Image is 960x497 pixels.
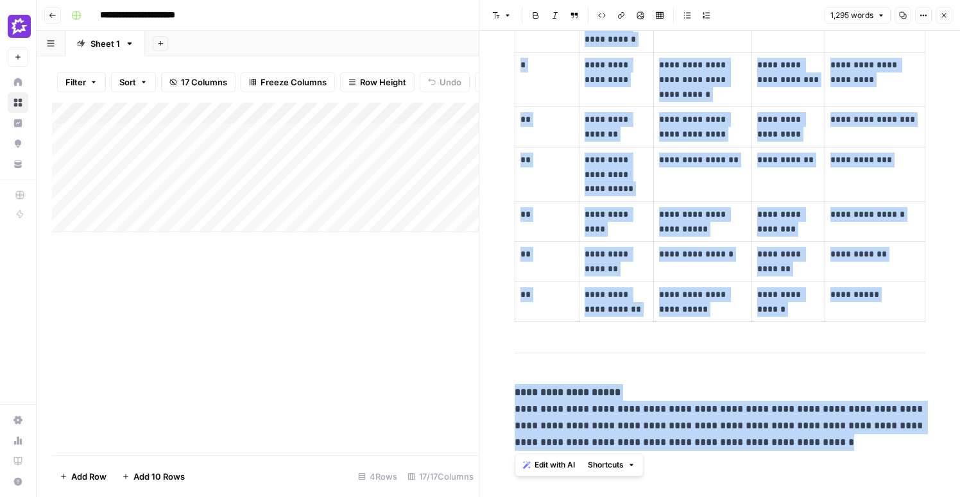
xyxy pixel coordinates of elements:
div: 4 Rows [353,466,402,487]
div: 17/17 Columns [402,466,479,487]
img: Gong Logo [8,15,31,38]
span: 17 Columns [181,76,227,88]
span: Filter [65,76,86,88]
span: Shortcuts [588,459,624,471]
span: Sort [119,76,136,88]
a: Home [8,72,28,92]
a: Settings [8,410,28,430]
span: Freeze Columns [261,76,327,88]
button: 17 Columns [161,72,236,92]
button: Edit with AI [518,457,580,473]
span: Undo [440,76,461,88]
button: Add 10 Rows [114,466,193,487]
span: Row Height [360,76,406,88]
a: Opportunities [8,133,28,154]
button: 1,295 words [825,7,891,24]
span: Edit with AI [535,459,575,471]
a: Usage [8,430,28,451]
button: Undo [420,72,470,92]
a: Insights [8,113,28,133]
button: Freeze Columns [241,72,335,92]
button: Shortcuts [583,457,640,473]
button: Filter [57,72,106,92]
span: Add Row [71,470,107,483]
a: Browse [8,92,28,113]
a: Sheet 1 [65,31,145,56]
a: Learning Hub [8,451,28,471]
button: Row Height [340,72,415,92]
a: Your Data [8,154,28,174]
button: Help + Support [8,471,28,492]
span: Add 10 Rows [133,470,185,483]
button: Workspace: Gong [8,10,28,42]
div: Sheet 1 [90,37,120,50]
span: 1,295 words [830,10,873,21]
button: Add Row [52,466,114,487]
button: Sort [111,72,156,92]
